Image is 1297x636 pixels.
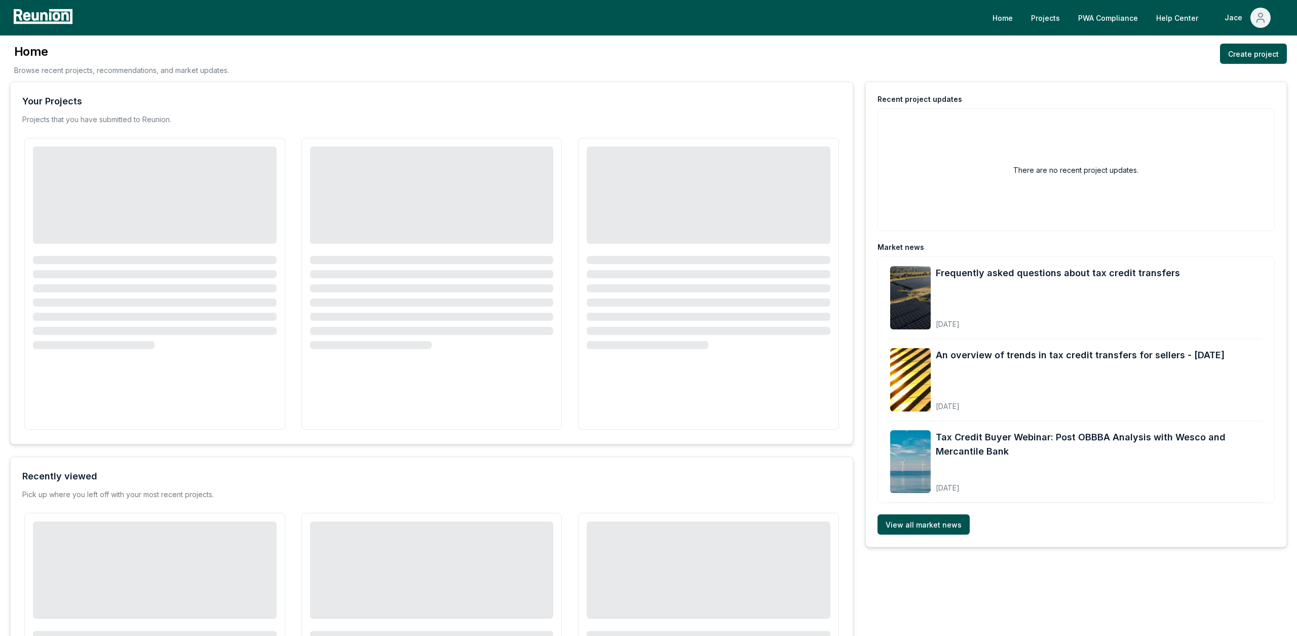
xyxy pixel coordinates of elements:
[936,394,1225,411] div: [DATE]
[890,430,931,494] img: Tax Credit Buyer Webinar: Post OBBBA Analysis with Wesco and Mercantile Bank
[22,94,82,108] div: Your Projects
[22,490,214,500] div: Pick up where you left off with your most recent projects.
[1216,8,1279,28] button: Jace
[984,8,1287,28] nav: Main
[1013,165,1138,175] h2: There are no recent project updates.
[1023,8,1068,28] a: Projects
[936,348,1225,362] a: An overview of trends in tax credit transfers for sellers - [DATE]
[878,514,970,535] a: View all market news
[1148,8,1206,28] a: Help Center
[878,94,962,104] div: Recent project updates
[936,475,1262,493] div: [DATE]
[890,266,931,329] img: Frequently asked questions about tax credit transfers
[22,115,171,125] p: Projects that you have submitted to Reunion.
[22,469,97,483] div: Recently viewed
[984,8,1021,28] a: Home
[936,430,1262,459] a: Tax Credit Buyer Webinar: Post OBBBA Analysis with Wesco and Mercantile Bank
[878,242,924,252] div: Market news
[1225,8,1246,28] div: Jace
[936,312,1180,329] div: [DATE]
[1070,8,1146,28] a: PWA Compliance
[890,348,931,411] img: An overview of trends in tax credit transfers for sellers - September 2025
[14,65,229,76] p: Browse recent projects, recommendations, and market updates.
[14,44,229,60] h3: Home
[1220,44,1287,64] a: Create project
[936,266,1180,280] a: Frequently asked questions about tax credit transfers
